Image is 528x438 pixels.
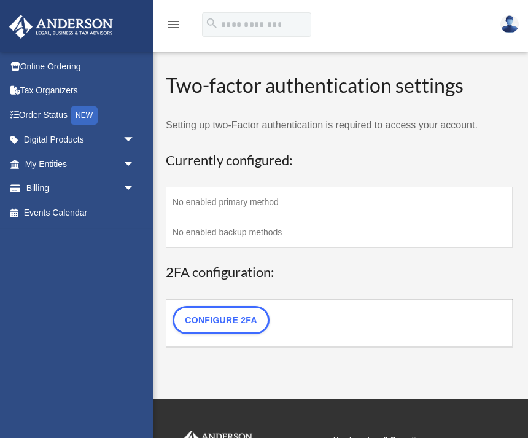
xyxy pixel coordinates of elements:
h2: Two-factor authentication settings [166,72,513,100]
a: Digital Productsarrow_drop_down [9,128,153,152]
a: Events Calendar [9,200,153,225]
a: Tax Organizers [9,79,153,103]
img: User Pic [500,15,519,33]
td: No enabled primary method [166,187,513,217]
a: Order StatusNEW [9,103,153,128]
span: arrow_drop_down [123,152,147,177]
a: Configure 2FA [173,306,270,334]
a: Online Ordering [9,54,153,79]
i: search [205,17,219,30]
h3: 2FA configuration: [166,263,513,282]
td: No enabled backup methods [166,217,513,248]
img: Anderson Advisors Platinum Portal [6,15,117,39]
h3: Currently configured: [166,151,513,170]
a: menu [166,22,181,32]
i: menu [166,17,181,32]
a: Billingarrow_drop_down [9,176,153,201]
span: arrow_drop_down [123,128,147,153]
span: arrow_drop_down [123,176,147,201]
p: Setting up two-Factor authentication is required to access your account. [166,117,513,134]
a: My Entitiesarrow_drop_down [9,152,153,176]
div: NEW [71,106,98,125]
